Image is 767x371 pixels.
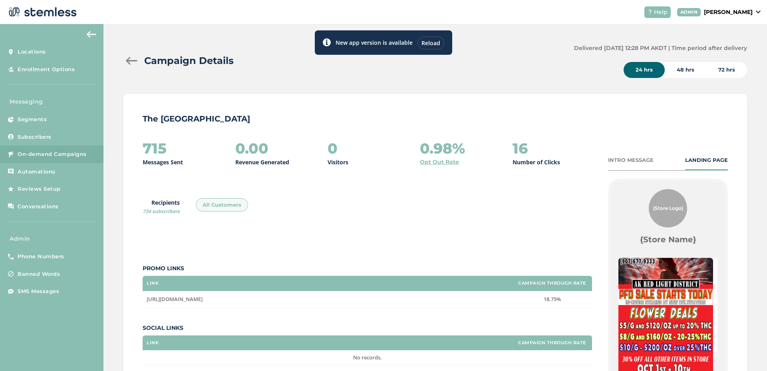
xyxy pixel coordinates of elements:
[518,340,586,345] label: Campaign Through Rate
[677,8,701,16] div: ADMIN
[143,198,180,215] label: Recipients
[18,133,52,141] span: Subscribers
[147,295,203,303] span: [URL][DOMAIN_NAME]
[417,36,444,50] div: Reload
[18,203,59,211] span: Conversations
[18,116,47,124] span: Segments
[18,150,87,158] span: On-demand Campaigns
[18,270,60,278] span: Banned Words
[353,354,382,361] span: No records.
[624,62,665,78] div: 24 hrs
[518,281,586,286] label: Campaign Through Rate
[685,156,728,164] div: LANDING PAGE
[653,205,683,212] span: {Store Logo}
[87,31,96,38] img: icon-arrow-back-accent-c549486e.svg
[18,253,64,261] span: Phone Numbers
[147,340,159,345] label: Link
[513,140,528,156] h2: 16
[704,8,753,16] p: [PERSON_NAME]
[420,140,465,156] h2: 0.98%
[18,168,56,176] span: Automations
[323,38,331,46] img: icon-toast-info-b13014a2.svg
[665,62,706,78] div: 48 hrs
[420,158,459,166] a: Opt Out Rate
[144,54,234,68] h2: Campaign Details
[574,44,747,52] label: Delivered [DATE] 12:28 PM AKDT | Time period after delivery
[706,62,747,78] div: 72 hrs
[143,324,592,332] label: Social Links
[648,10,652,14] img: icon-help-white-03924b79.svg
[143,140,167,156] h2: 715
[640,234,696,245] label: {Store Name}
[608,156,654,164] div: INTRO MESSAGE
[143,158,183,166] p: Messages Sent
[147,281,159,286] label: Link
[235,158,289,166] p: Revenue Generated
[18,287,59,295] span: SMS Messages
[235,140,268,156] h2: 0.00
[654,8,668,16] span: Help
[756,10,761,14] img: icon_down-arrow-small-66adaf34.svg
[513,158,560,166] p: Number of Clicks
[196,198,248,212] div: All Customers
[336,38,413,47] label: New app version is available
[516,296,588,303] label: 18.75%
[544,295,561,303] span: 18.75%
[6,4,77,20] img: logo-dark-0685b13c.svg
[143,113,728,124] p: The [GEOGRAPHIC_DATA]
[147,296,508,303] label: https://alaskaredlight.com
[328,158,348,166] p: Visitors
[18,66,75,74] span: Enrollment Options
[18,185,61,193] span: Reviews Setup
[18,48,46,56] span: Locations
[727,333,767,371] iframe: Chat Widget
[143,208,180,215] span: 734 subscribers
[143,264,592,273] label: Promo Links
[328,140,338,156] h2: 0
